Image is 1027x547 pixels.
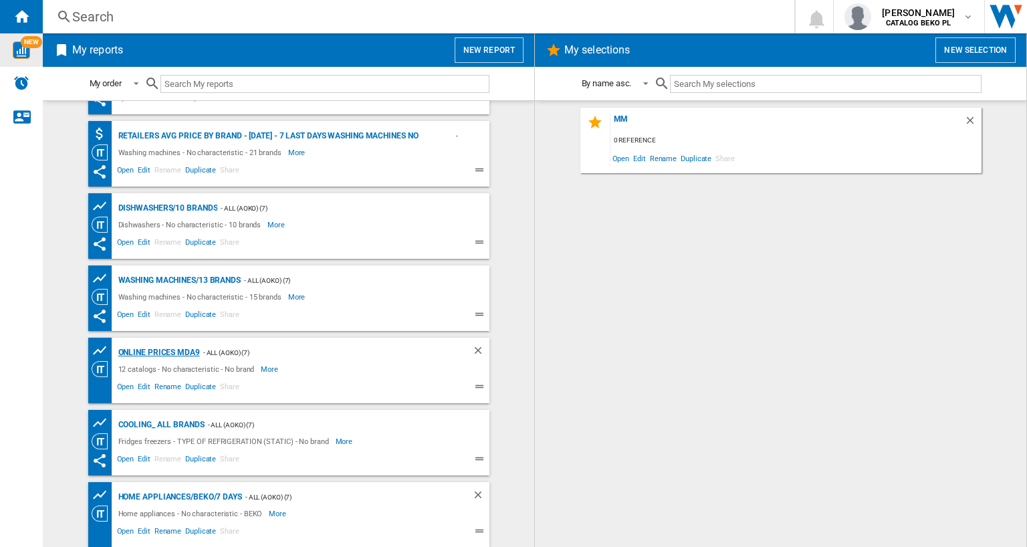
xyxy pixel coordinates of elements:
button: New selection [935,37,1016,63]
button: New report [455,37,524,63]
span: Share [218,380,241,397]
div: By name asc. [582,78,632,88]
div: My order [90,78,122,88]
div: Search [72,7,760,26]
span: More [261,361,280,377]
div: mm [610,114,964,132]
div: 12 catalogs - No characteristic - No brand [115,361,261,377]
span: Rename [152,308,183,324]
span: Open [115,525,136,541]
div: Category View [92,361,115,377]
span: Open [610,149,632,167]
div: Category View [92,144,115,160]
ng-md-icon: This report has been shared with you [92,308,108,324]
span: Share [218,453,241,469]
span: Duplicate [183,236,218,252]
h2: My selections [562,37,633,63]
div: - ALL (aoko) (7) [241,272,463,289]
div: Product prices grid [92,415,115,431]
div: Delete [472,344,489,361]
div: Category View [92,289,115,305]
img: alerts-logo.svg [13,75,29,91]
span: Share [218,164,241,180]
span: More [336,433,355,449]
span: More [269,506,288,522]
div: Home appliances/BEKO/7 days [115,489,242,506]
ng-md-icon: This report has been shared with you [92,164,108,180]
span: Duplicate [183,525,218,541]
div: Washing machines/13 brands [115,272,241,289]
span: [PERSON_NAME] [882,6,955,19]
span: Duplicate [183,380,218,397]
span: Rename [152,453,183,469]
span: Open [115,164,136,180]
span: Edit [136,525,152,541]
span: Share [218,525,241,541]
div: - ALL (aoko) (7) [217,200,462,217]
img: profile.jpg [844,3,871,30]
span: Rename [648,149,679,167]
h2: My reports [70,37,126,63]
span: Open [115,308,136,324]
input: Search My reports [160,75,489,93]
div: Dishwashers - No characteristic - 10 brands [115,217,268,233]
div: Washing machines - No characteristic - 15 brands [115,289,288,305]
div: Product prices grid [92,270,115,287]
div: Washing machines - No characteristic - 21 brands [115,144,288,160]
div: Category View [92,217,115,233]
div: - ALL (aoko) (7) [200,344,445,361]
span: Open [115,380,136,397]
div: - ALL (aoko) (7) [453,128,463,144]
img: wise-card.svg [13,41,30,59]
span: Edit [136,236,152,252]
b: CATALOG BEKO PL [886,19,951,27]
span: Share [713,149,737,167]
div: Home appliances - No characteristic - BEKO [115,506,269,522]
input: Search My selections [670,75,981,93]
span: Share [218,236,241,252]
div: Online prices MDA9 [115,344,200,361]
div: Product prices grid [92,342,115,359]
div: - ALL (aoko) (7) [205,417,463,433]
div: Delete [472,489,489,506]
span: Duplicate [183,453,218,469]
div: Product prices grid [92,198,115,215]
span: More [267,217,287,233]
span: More [288,289,308,305]
span: Edit [631,149,648,167]
span: Edit [136,453,152,469]
span: More [288,144,308,160]
div: COOLING_ ALL BRANDS [115,417,205,433]
div: RETAILERS AVG PRICE BY BRAND - [DATE] - 7 LAST DAYS WASHING MACHINES NO CHARACTERISTIC 21 BRANDS ... [115,128,453,144]
span: Rename [152,380,183,397]
span: Rename [152,525,183,541]
div: - ALL (aoko) (7) [242,489,445,506]
span: Edit [136,308,152,324]
div: Fridges freezers - TYPE OF REFRIGERATION (STATIC) - No brand [115,433,336,449]
span: Duplicate [183,308,218,324]
ng-md-icon: This report has been shared with you [92,236,108,252]
ng-md-icon: This report has been shared with you [92,453,108,469]
span: Duplicate [183,164,218,180]
span: Duplicate [679,149,713,167]
div: Retailers AVG price by brand [92,126,115,142]
span: Rename [152,236,183,252]
div: Dishwashers/10 brands [115,200,218,217]
span: Share [218,308,241,324]
div: 0 reference [610,132,982,149]
span: Open [115,236,136,252]
div: Product prices grid [92,487,115,504]
div: Delete [964,114,982,132]
div: Category View [92,433,115,449]
span: Rename [152,164,183,180]
span: Edit [136,380,152,397]
span: NEW [21,36,42,48]
span: Open [115,453,136,469]
span: Edit [136,164,152,180]
div: Category View [92,506,115,522]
